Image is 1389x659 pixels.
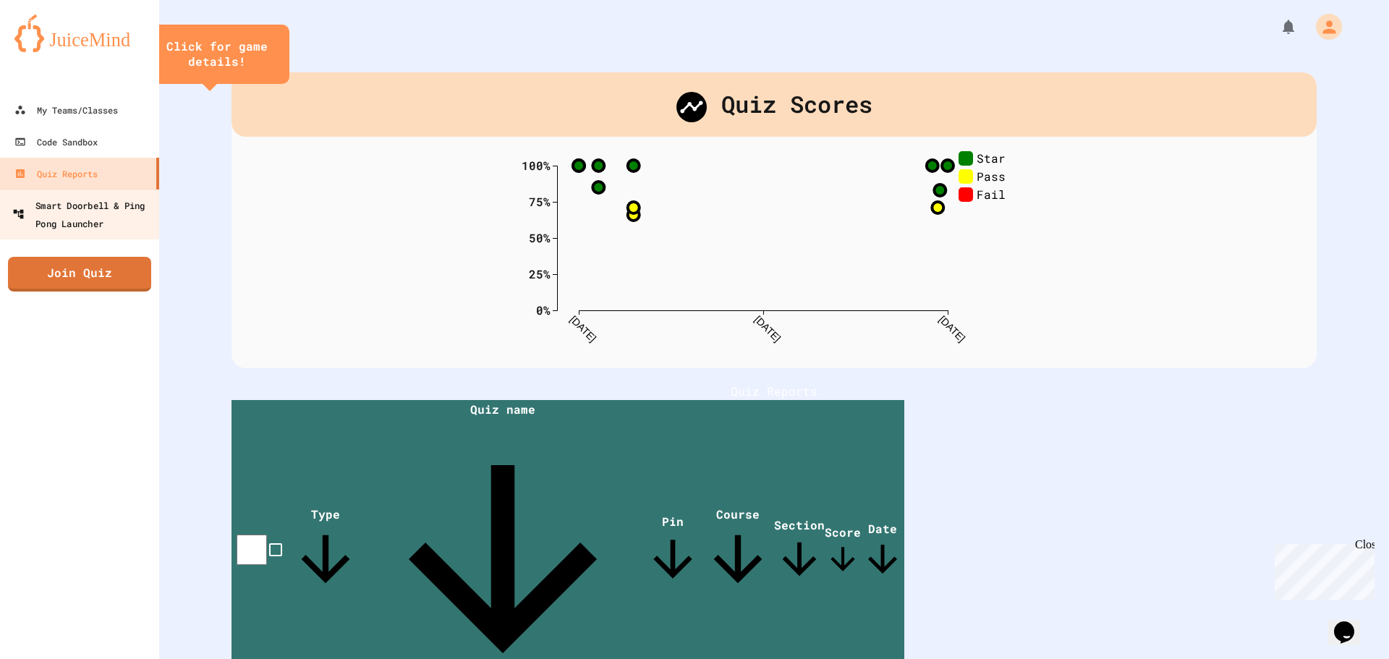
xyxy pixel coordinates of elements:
text: Star [977,150,1006,165]
text: 50% [529,229,551,245]
text: [DATE] [937,313,967,344]
div: My Teams/Classes [14,101,118,119]
div: Quiz Reports [14,165,98,182]
iframe: chat widget [1328,601,1375,645]
div: My Account [1301,10,1346,43]
iframe: chat widget [1269,538,1375,600]
text: 25% [529,265,551,281]
text: 0% [536,302,551,317]
text: [DATE] [568,313,598,344]
div: Smart Doorbell & Ping Pong Launcher [12,196,156,231]
span: Course [702,506,774,595]
span: Date [861,521,904,581]
h1: Quiz Reports [231,383,1317,400]
span: Type [289,506,362,595]
div: Chat with us now!Close [6,6,100,92]
a: Join Quiz [8,257,151,292]
span: Score [825,524,861,577]
text: [DATE] [752,313,783,344]
text: 75% [529,193,551,208]
div: Code Sandbox [14,133,98,150]
div: Quiz Scores [231,72,1317,137]
img: logo-orange.svg [14,14,145,52]
text: 100% [522,157,551,172]
text: Fail [977,186,1006,201]
text: Pass [977,168,1006,183]
input: select all desserts [237,535,267,565]
span: Section [774,517,825,584]
div: Click for game details! [159,39,275,69]
span: Pin [644,514,702,588]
